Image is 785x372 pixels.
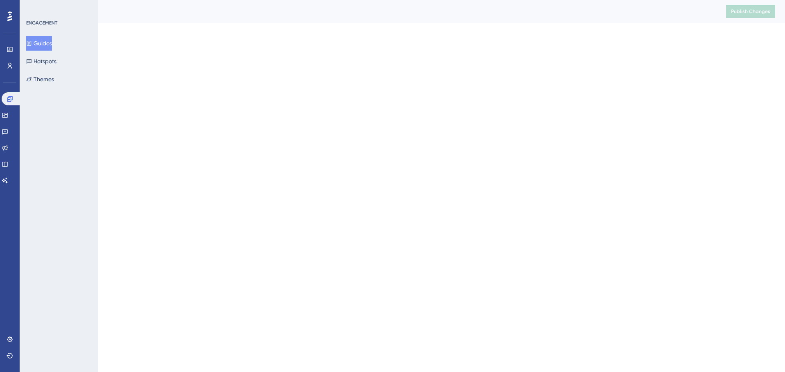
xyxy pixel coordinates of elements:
button: Hotspots [26,54,56,69]
button: Themes [26,72,54,87]
button: Guides [26,36,52,51]
button: Publish Changes [726,5,775,18]
span: Publish Changes [731,8,770,15]
div: ENGAGEMENT [26,20,57,26]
